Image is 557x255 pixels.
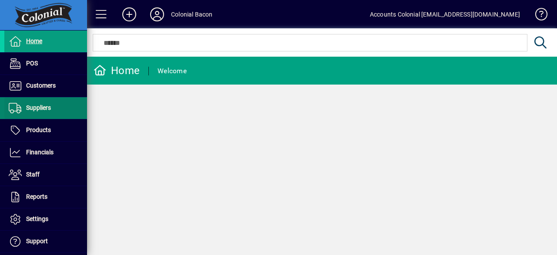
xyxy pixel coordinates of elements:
[26,149,54,156] span: Financials
[4,119,87,141] a: Products
[143,7,171,22] button: Profile
[4,231,87,252] a: Support
[4,186,87,208] a: Reports
[26,82,56,89] span: Customers
[26,60,38,67] span: POS
[171,7,212,21] div: Colonial Bacon
[26,238,48,245] span: Support
[4,53,87,75] a: POS
[26,171,40,178] span: Staff
[4,142,87,163] a: Financials
[370,7,520,21] div: Accounts Colonial [EMAIL_ADDRESS][DOMAIN_NAME]
[26,37,42,44] span: Home
[26,215,48,222] span: Settings
[94,64,140,78] div: Home
[26,193,47,200] span: Reports
[4,97,87,119] a: Suppliers
[26,126,51,133] span: Products
[115,7,143,22] button: Add
[158,64,187,78] div: Welcome
[4,75,87,97] a: Customers
[4,208,87,230] a: Settings
[4,164,87,186] a: Staff
[26,104,51,111] span: Suppliers
[529,2,546,30] a: Knowledge Base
